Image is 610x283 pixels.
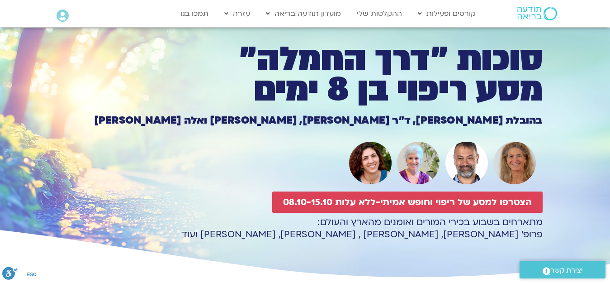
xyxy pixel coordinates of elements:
[176,5,213,22] a: תמכו בנו
[68,216,543,240] p: מתארחים בשבוע בכירי המורים ואומנים מהארץ והעולם: פרופ׳ [PERSON_NAME], [PERSON_NAME] , [PERSON_NAM...
[283,197,532,207] span: הצטרפו למסע של ריפוי וחופש אמיתי-ללא עלות 08.10-15.10
[520,261,605,278] a: יצירת קשר
[517,7,557,20] img: תודעה בריאה
[261,5,345,22] a: מועדון תודעה בריאה
[413,5,480,22] a: קורסים ופעילות
[220,5,255,22] a: עזרה
[550,264,583,277] span: יצירת קשר
[272,192,543,213] a: הצטרפו למסע של ריפוי וחופש אמיתי-ללא עלות 08.10-15.10
[352,5,407,22] a: ההקלטות שלי
[68,115,543,125] h1: בהובלת [PERSON_NAME], ד״ר [PERSON_NAME], [PERSON_NAME] ואלה [PERSON_NAME]
[68,44,543,106] h1: סוכות ״דרך החמלה״ מסע ריפוי בן 8 ימים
